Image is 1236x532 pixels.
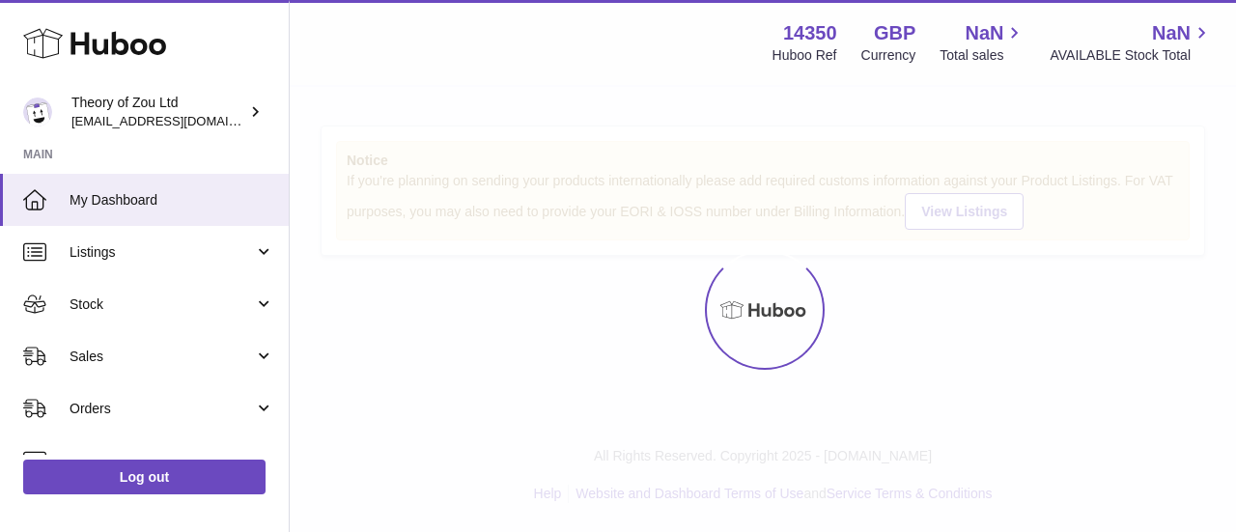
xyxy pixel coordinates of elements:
span: AVAILABLE Stock Total [1050,46,1213,65]
img: internalAdmin-14350@internal.huboo.com [23,98,52,126]
span: NaN [965,20,1003,46]
span: My Dashboard [70,191,274,210]
div: Currency [861,46,916,65]
span: Usage [70,452,274,470]
span: Listings [70,243,254,262]
span: Orders [70,400,254,418]
div: Huboo Ref [772,46,837,65]
span: NaN [1152,20,1191,46]
strong: GBP [874,20,915,46]
a: NaN AVAILABLE Stock Total [1050,20,1213,65]
span: Sales [70,348,254,366]
span: [EMAIL_ADDRESS][DOMAIN_NAME] [71,113,284,128]
a: Log out [23,460,266,494]
div: Theory of Zou Ltd [71,94,245,130]
a: NaN Total sales [940,20,1025,65]
span: Total sales [940,46,1025,65]
span: Stock [70,295,254,314]
strong: 14350 [783,20,837,46]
